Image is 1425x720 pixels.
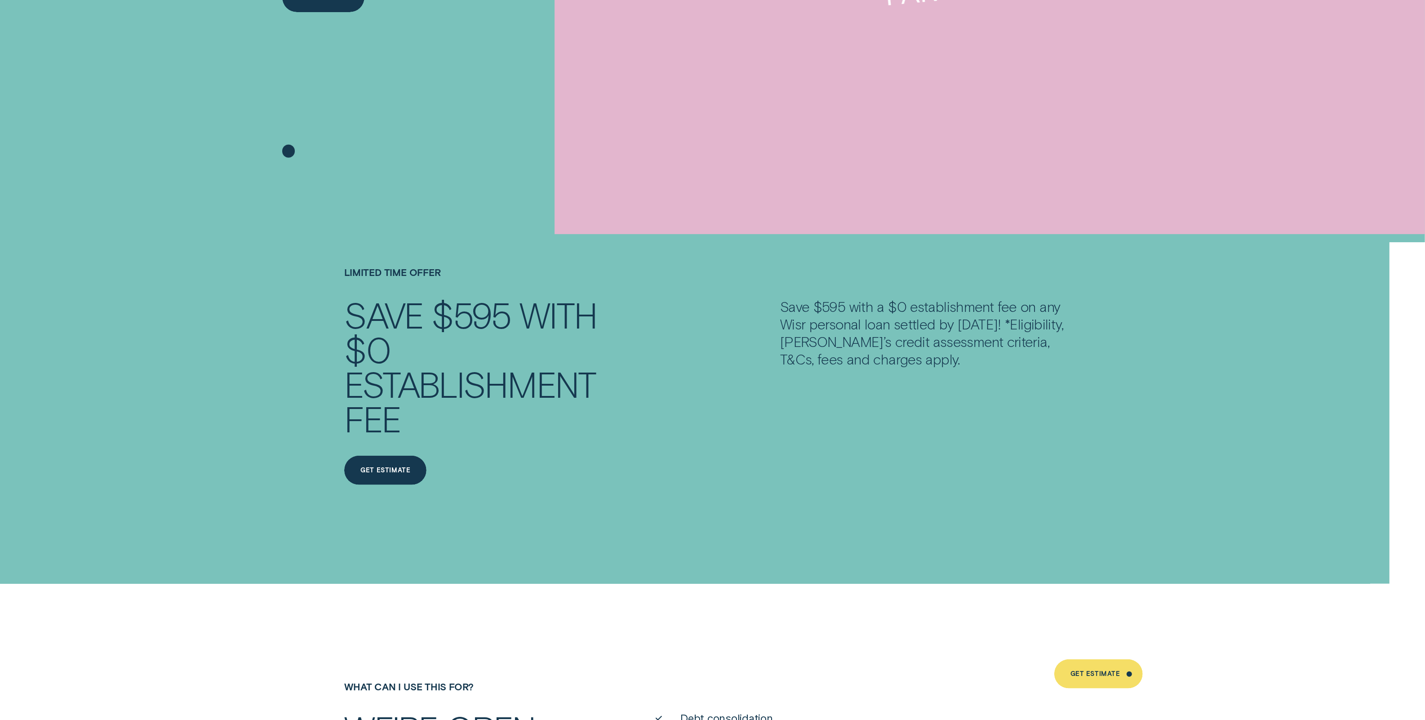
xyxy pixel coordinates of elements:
a: Get Estimate [1054,659,1143,689]
h2: SAVE $595 WITH $0 ESTABLISHMENT FEE [344,298,645,436]
div: Save $595 with a $0 establishment fee on any Wisr personal loan settled by [DATE]! *Eligibility, ... [775,298,1086,368]
a: Get estimate [344,456,426,485]
h4: LIMITED TIME OFFER [339,267,588,278]
div: What can I use this for? [339,681,588,692]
